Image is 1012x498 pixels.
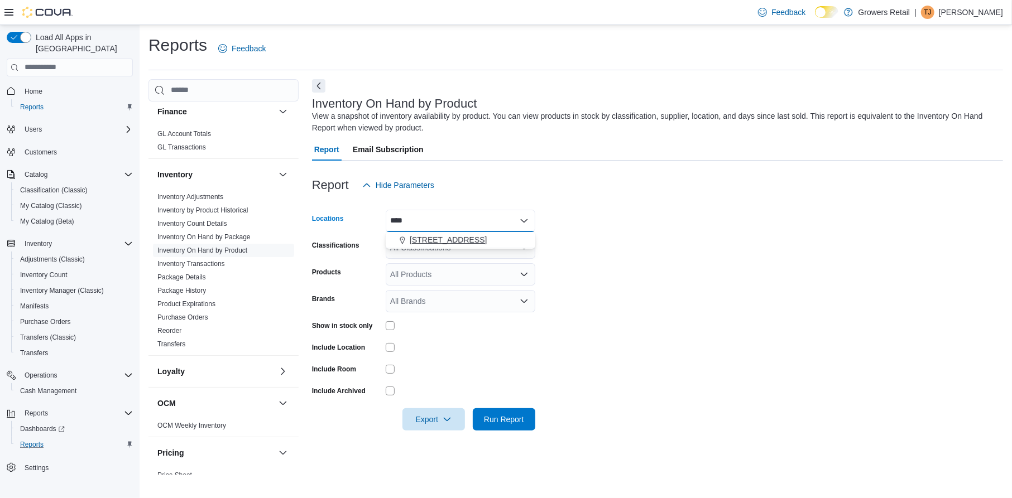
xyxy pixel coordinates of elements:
[276,365,290,378] button: Loyalty
[20,302,49,311] span: Manifests
[312,97,477,110] h3: Inventory On Hand by Product
[20,168,52,181] button: Catalog
[20,237,133,250] span: Inventory
[20,460,133,474] span: Settings
[815,6,838,18] input: Dark Mode
[16,299,53,313] a: Manifests
[16,253,89,266] a: Adjustments (Classic)
[312,241,359,250] label: Classifications
[157,206,248,215] span: Inventory by Product Historical
[402,408,465,431] button: Export
[16,384,81,398] a: Cash Management
[20,85,47,98] a: Home
[11,330,137,345] button: Transfers (Classic)
[20,123,133,136] span: Users
[20,317,71,326] span: Purchase Orders
[157,421,226,430] span: OCM Weekly Inventory
[16,331,80,344] a: Transfers (Classic)
[312,268,341,277] label: Products
[20,237,56,250] button: Inventory
[276,168,290,181] button: Inventory
[157,143,206,151] a: GL Transactions
[157,340,185,348] a: Transfers
[16,183,133,197] span: Classification (Classic)
[20,145,133,159] span: Customers
[157,129,211,138] span: GL Account Totals
[16,438,48,451] a: Reports
[20,201,82,210] span: My Catalog (Classic)
[157,246,247,254] a: Inventory On Hand by Product
[410,234,487,245] span: [STREET_ADDRESS]
[20,369,62,382] button: Operations
[312,365,356,374] label: Include Room
[16,331,133,344] span: Transfers (Classic)
[314,138,339,161] span: Report
[157,106,187,117] h3: Finance
[20,123,46,136] button: Users
[157,286,206,295] span: Package History
[157,219,227,228] span: Inventory Count Details
[276,446,290,460] button: Pricing
[16,100,133,114] span: Reports
[11,314,137,330] button: Purchase Orders
[16,346,133,360] span: Transfers
[16,384,133,398] span: Cash Management
[20,255,85,264] span: Adjustments (Classic)
[2,144,137,160] button: Customers
[148,34,207,56] h1: Reports
[157,273,206,281] a: Package Details
[16,199,133,212] span: My Catalog (Classic)
[520,216,529,225] button: Close list of options
[11,252,137,267] button: Adjustments (Classic)
[157,471,192,479] a: Price Sheet
[157,447,184,458] h3: Pricing
[157,143,206,152] span: GL Transactions
[157,422,226,429] a: OCM Weekly Inventory
[2,83,137,99] button: Home
[276,397,290,410] button: OCM
[754,1,810,23] a: Feedback
[25,239,52,248] span: Inventory
[214,37,270,60] a: Feedback
[157,193,223,201] a: Inventory Adjustments
[11,214,137,229] button: My Catalog (Beta)
[20,349,48,357] span: Transfers
[157,260,225,268] a: Inventory Transactions
[11,383,137,399] button: Cash Management
[232,43,266,54] span: Feedback
[157,130,211,138] a: GL Account Totals
[484,414,524,425] span: Run Report
[2,459,137,475] button: Settings
[157,233,251,241] a: Inventory On Hand by Package
[157,300,215,308] a: Product Expirations
[157,246,247,255] span: Inventory On Hand by Product
[16,315,75,328] a: Purchase Orders
[20,84,133,98] span: Home
[924,6,931,19] span: TJ
[312,294,335,303] label: Brands
[386,232,535,248] button: [STREET_ADDRESS]
[473,408,535,431] button: Run Report
[16,315,133,328] span: Purchase Orders
[20,407,52,420] button: Reports
[148,468,299,486] div: Pricing
[16,268,133,282] span: Inventory Count
[386,232,535,248] div: Choose from the following options
[20,217,74,226] span: My Catalog (Beta)
[157,287,206,294] a: Package History
[20,186,88,195] span: Classification (Classic)
[25,125,42,134] span: Users
[157,206,248,214] a: Inventory by Product Historical
[858,6,910,19] p: Growers Retail
[16,422,69,436] a: Dashboards
[771,7,805,18] span: Feedback
[25,87,42,96] span: Home
[20,146,61,159] a: Customers
[16,422,133,436] span: Dashboards
[11,437,137,452] button: Reports
[2,236,137,252] button: Inventory
[312,343,365,352] label: Include Location
[312,214,344,223] label: Locations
